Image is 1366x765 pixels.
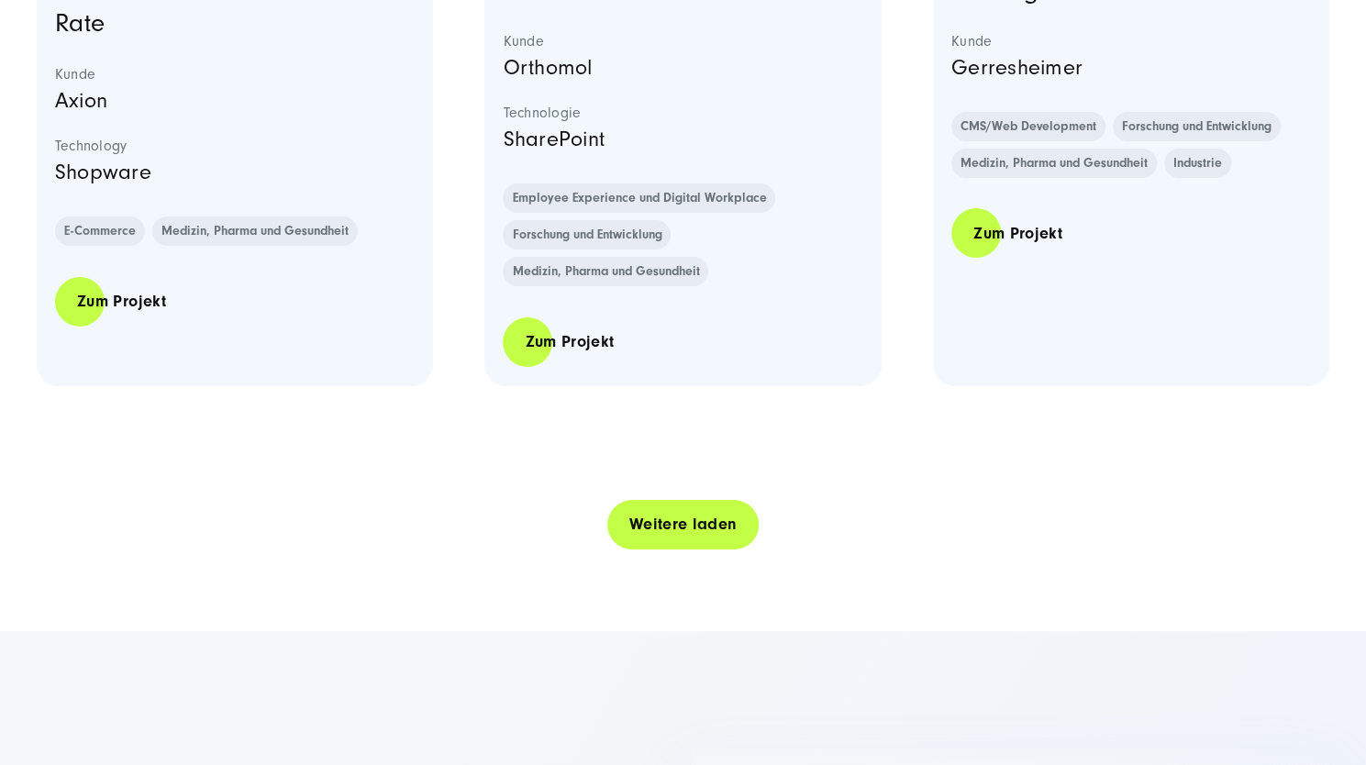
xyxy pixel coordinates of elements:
p: Orthomol [503,50,862,85]
a: Zum Projekt [55,275,188,327]
strong: Technology [55,137,415,155]
p: Shopware [55,155,415,190]
strong: Kunde [503,32,862,50]
p: Axion [55,83,415,118]
a: E-Commerce [55,216,145,246]
strong: Kunde [951,32,1311,50]
a: Weitere laden [607,498,760,550]
p: SharePoint [503,122,862,157]
a: Medizin, Pharma und Gesundheit [152,216,358,246]
strong: Technologie [503,104,862,122]
a: Forschung und Entwicklung [1113,112,1281,141]
strong: Kunde [55,65,415,83]
a: Forschung und Entwicklung [503,220,671,249]
a: Zum Projekt [503,316,636,368]
a: Medizin, Pharma und Gesundheit [951,149,1157,178]
a: CMS/Web Development [951,112,1105,141]
a: Medizin, Pharma und Gesundheit [503,257,708,286]
a: Zum Projekt [951,207,1084,260]
a: Employee Experience und Digital Workplace [503,183,775,213]
a: Industrie [1164,149,1231,178]
p: Gerresheimer [951,50,1311,85]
